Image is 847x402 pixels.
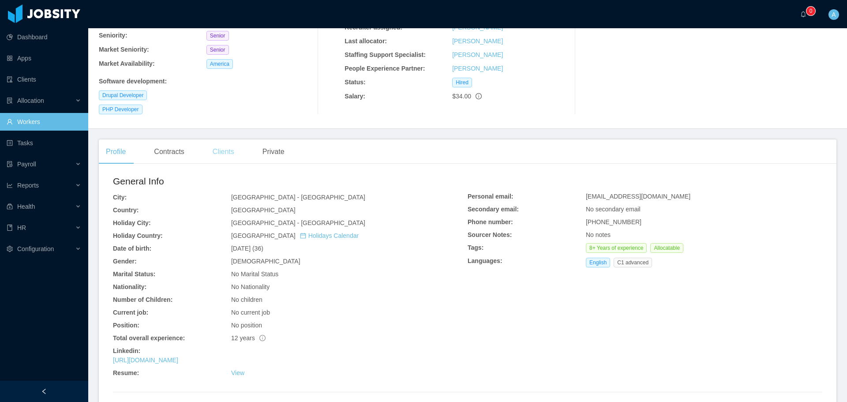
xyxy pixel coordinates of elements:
a: icon: userWorkers [7,113,81,131]
span: [GEOGRAPHIC_DATA] [231,207,296,214]
span: A [832,9,836,20]
span: [PHONE_NUMBER] [586,218,641,225]
i: icon: file-protect [7,161,13,167]
b: Linkedin: [113,347,140,354]
span: Allocation [17,97,44,104]
div: Profile [99,139,133,164]
b: Market Availability: [99,60,155,67]
b: Status: [345,79,365,86]
b: Software development : [99,78,167,85]
span: $34.00 [452,93,471,100]
a: icon: profileTasks [7,134,81,152]
span: Hired [452,78,472,87]
a: [PERSON_NAME] [452,51,503,58]
a: icon: appstoreApps [7,49,81,67]
b: Resume: [113,369,139,376]
b: Secondary email: [468,206,519,213]
span: C1 advanced [614,258,652,267]
span: Health [17,203,35,210]
b: People Experience Partner: [345,65,425,72]
span: [GEOGRAPHIC_DATA] - [GEOGRAPHIC_DATA] [231,194,365,201]
i: icon: line-chart [7,182,13,188]
h2: General Info [113,174,468,188]
b: City: [113,194,127,201]
sup: 0 [806,7,815,15]
b: Number of Children: [113,296,172,303]
span: info-circle [476,93,482,99]
span: Senior [206,31,229,41]
b: Market Seniority: [99,46,149,53]
i: icon: book [7,225,13,231]
b: Languages: [468,257,502,264]
i: icon: solution [7,98,13,104]
b: Holiday City: [113,219,151,226]
b: Gender: [113,258,137,265]
a: [URL][DOMAIN_NAME] [113,357,178,364]
b: Phone number: [468,218,513,225]
span: No children [231,296,262,303]
span: [DATE] (36) [231,245,263,252]
b: Country: [113,207,139,214]
i: icon: setting [7,246,13,252]
span: 12 years [231,334,266,342]
b: Personal email: [468,193,513,200]
a: [PERSON_NAME] [452,65,503,72]
b: Holiday Country: [113,232,163,239]
b: Nationality: [113,283,146,290]
b: Marital Status: [113,271,155,278]
span: [GEOGRAPHIC_DATA] [231,232,359,239]
span: No current job [231,309,270,316]
b: Seniority: [99,32,127,39]
span: HR [17,224,26,231]
div: Clients [206,139,241,164]
span: Configuration [17,245,54,252]
i: icon: medicine-box [7,203,13,210]
span: 8+ Years of experience [586,243,647,253]
b: Salary: [345,93,365,100]
a: icon: auditClients [7,71,81,88]
span: [GEOGRAPHIC_DATA] - [GEOGRAPHIC_DATA] [231,219,365,226]
span: info-circle [259,335,266,341]
span: No position [231,322,262,329]
b: Last allocator: [345,38,387,45]
span: Senior [206,45,229,55]
span: PHP Developer [99,105,142,114]
span: No Marital Status [231,271,278,278]
span: [EMAIL_ADDRESS][DOMAIN_NAME] [586,193,690,200]
a: icon: calendarHolidays Calendar [300,232,359,239]
span: No Nationality [231,283,270,290]
span: America [206,59,233,69]
i: icon: calendar [300,233,306,239]
span: English [586,258,610,267]
span: Payroll [17,161,36,168]
b: Sourcer Notes: [468,231,512,238]
span: No secondary email [586,206,641,213]
b: Current job: [113,309,148,316]
b: Staffing Support Specialist: [345,51,426,58]
span: No notes [586,231,611,238]
span: Drupal Developer [99,90,147,100]
a: icon: pie-chartDashboard [7,28,81,46]
span: [DEMOGRAPHIC_DATA] [231,258,300,265]
a: View [231,369,244,376]
div: Contracts [147,139,191,164]
b: Date of birth: [113,245,151,252]
span: Reports [17,182,39,189]
a: [PERSON_NAME] [452,38,503,45]
i: icon: bell [800,11,806,17]
span: Allocatable [650,243,683,253]
b: Total overall experience: [113,334,185,342]
b: Position: [113,322,139,329]
div: Private [255,139,292,164]
b: Tags: [468,244,483,251]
